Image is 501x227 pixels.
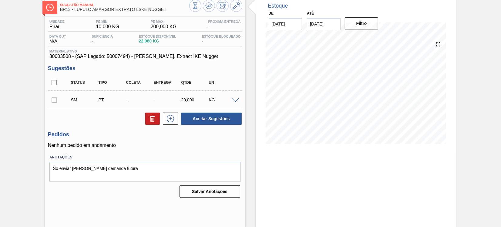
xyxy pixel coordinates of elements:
[142,113,160,125] div: Excluir Sugestões
[178,112,242,125] div: Aceitar Sugestões
[60,7,189,12] span: BR13 - LÚPULO AMARGOR EXTRATO LSKE NUGGET
[202,35,240,38] span: Estoque Bloqueado
[97,80,127,85] div: Tipo
[307,18,341,30] input: dd/mm/yyyy
[125,97,155,102] div: -
[180,97,210,102] div: 20,000
[92,35,113,38] span: Suficiência
[48,35,68,44] div: N/A
[96,24,119,29] span: 10,000 KG
[139,39,176,43] span: 22,080 KG
[96,20,119,23] span: PE MIN
[180,185,240,198] button: Salvar Anotações
[139,35,176,38] span: Estoque Disponível
[151,24,177,29] span: 200,000 KG
[49,153,241,162] label: Anotações
[46,4,54,11] img: Ícone
[48,143,242,148] p: Nenhum pedido em andamento
[268,3,288,9] div: Estoque
[345,17,378,29] button: Filtro
[152,80,183,85] div: Entrega
[97,97,127,102] div: Pedido de Transferência
[49,162,241,182] textarea: So enviar [PERSON_NAME] demanda futura
[69,80,100,85] div: Status
[90,35,114,44] div: -
[49,24,65,29] span: Piraí
[269,18,302,30] input: dd/mm/yyyy
[207,80,237,85] div: UN
[200,35,242,44] div: -
[160,113,178,125] div: Nova sugestão
[69,97,100,102] div: Sugestão Manual
[125,80,155,85] div: Coleta
[49,35,66,38] span: Data out
[180,80,210,85] div: Qtde
[49,49,241,53] span: Material ativo
[48,65,242,72] h3: Sugestões
[181,113,242,125] button: Aceitar Sugestões
[208,20,241,23] span: Próxima Entrega
[152,97,183,102] div: -
[60,3,189,7] span: Sugestão Manual
[49,54,241,59] span: 30003508 - (SAP Legado: 50007494) - [PERSON_NAME]. Extract IKE Nugget
[207,20,242,29] div: -
[151,20,177,23] span: PE MAX
[48,131,242,138] h3: Pedidos
[207,97,237,102] div: KG
[307,11,314,15] label: Até
[49,20,65,23] span: Unidade
[269,11,274,15] label: De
